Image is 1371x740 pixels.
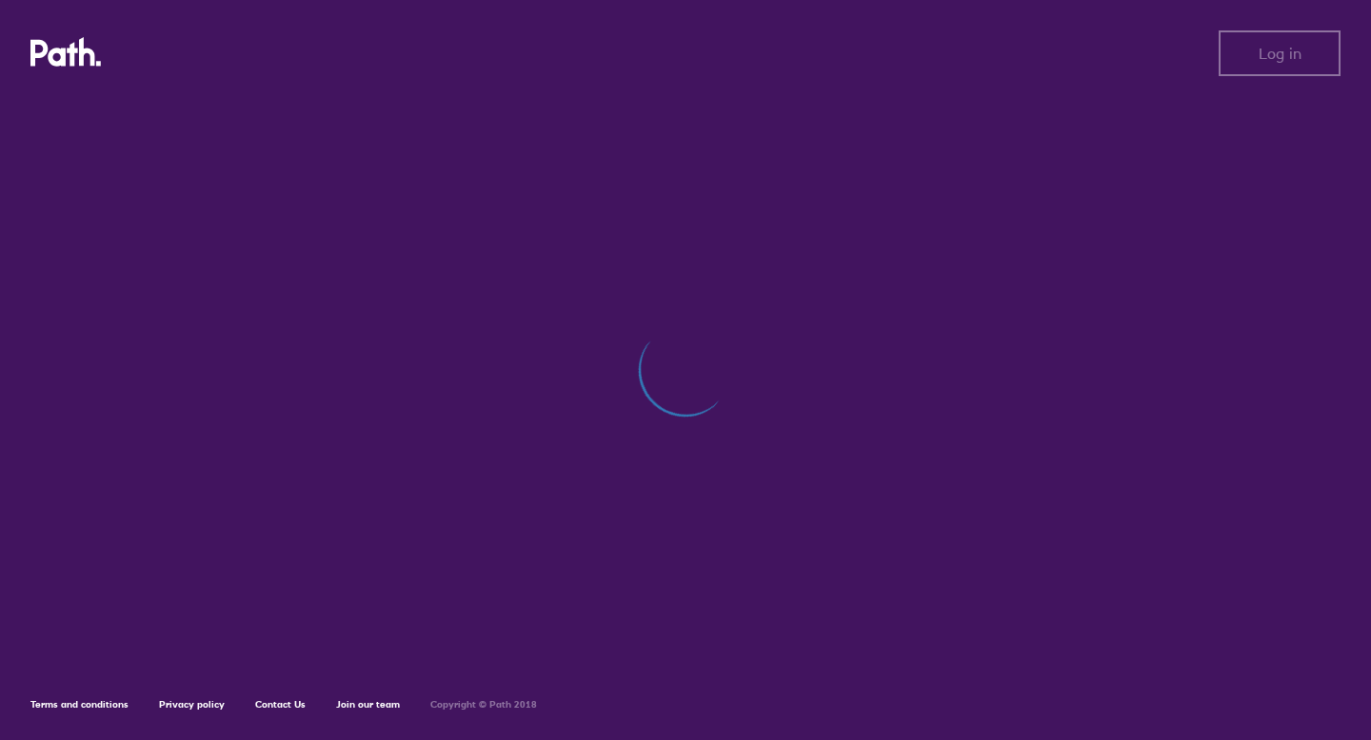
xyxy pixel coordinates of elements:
[159,698,225,711] a: Privacy policy
[336,698,400,711] a: Join our team
[30,698,129,711] a: Terms and conditions
[1259,45,1301,62] span: Log in
[430,699,537,711] h6: Copyright © Path 2018
[255,698,306,711] a: Contact Us
[1219,30,1341,76] button: Log in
